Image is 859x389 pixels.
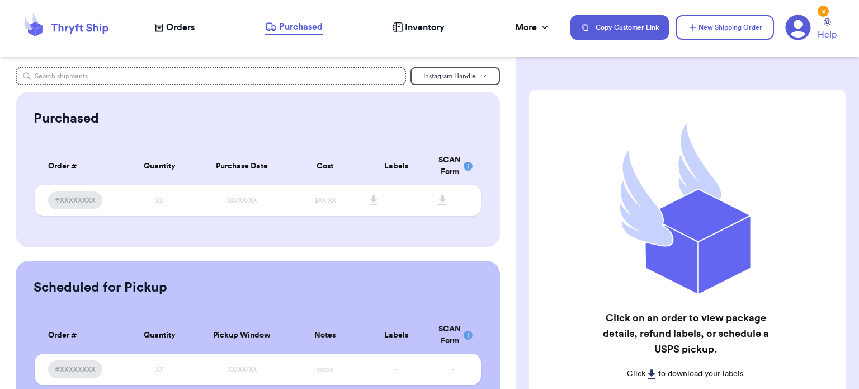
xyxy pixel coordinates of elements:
[289,148,361,185] th: Cost
[55,365,96,374] span: #XXXXXXXX
[360,317,432,354] th: Labels
[289,317,361,354] th: Notes
[570,15,669,40] button: Copy Customer Link
[34,110,99,128] h2: Purchased
[35,148,124,185] th: Order #
[818,18,837,41] a: Help
[676,15,774,40] button: New Shipping Order
[410,67,500,85] button: Instagram Handle
[597,310,775,357] h2: Click on an order to view package details, refund labels, or schedule a USPS pickup.
[818,28,837,41] span: Help
[785,15,811,40] a: 2
[228,366,257,373] span: XX/XX/XX
[195,317,289,354] th: Pickup Window
[597,368,775,379] p: Click to download your labels.
[228,197,257,204] span: XX/XX/XX
[154,21,195,34] a: Orders
[55,196,96,205] span: #XXXXXXXX
[195,148,289,185] th: Purchase Date
[265,20,323,35] a: Purchased
[405,21,445,34] span: Inventory
[438,324,468,347] div: SCAN Form
[314,197,336,204] span: $XX.XX
[317,366,333,373] span: xxxxx
[35,317,124,354] th: Order #
[438,154,468,178] div: SCAN Form
[34,279,167,297] h2: Scheduled for Pickup
[155,366,163,373] span: XX
[124,317,195,354] th: Quantity
[393,21,445,34] a: Inventory
[124,148,195,185] th: Quantity
[279,20,323,34] span: Purchased
[155,197,163,204] span: XX
[166,21,195,34] span: Orders
[818,6,829,17] div: 2
[395,366,397,373] span: -
[452,366,454,373] span: -
[515,21,550,34] div: More
[423,73,476,79] span: Instagram Handle
[16,67,406,85] input: Search shipments...
[360,148,432,185] th: Labels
